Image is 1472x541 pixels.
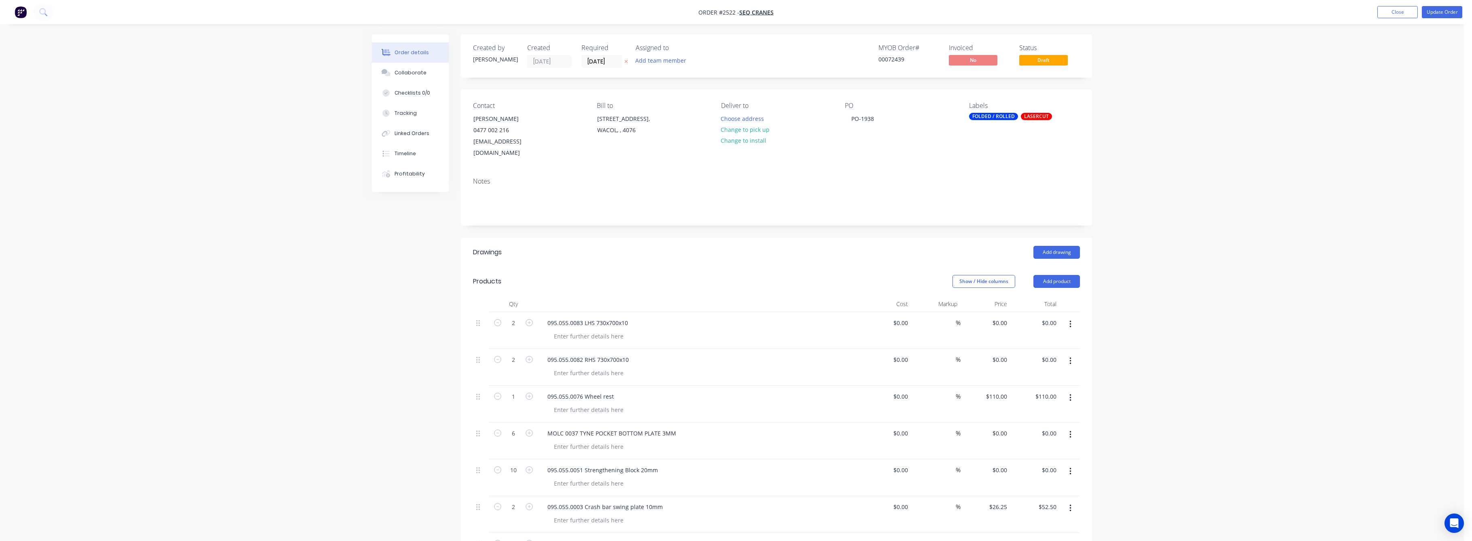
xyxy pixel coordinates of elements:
[372,164,449,184] button: Profitability
[473,247,502,257] div: Drawings
[467,113,547,159] div: [PERSON_NAME]0477 002 216[EMAIL_ADDRESS][DOMAIN_NAME]
[949,44,1010,52] div: Invoiced
[952,275,1015,288] button: Show / Hide columns
[597,125,664,136] div: WACOL, , 4076
[717,113,768,124] button: Choose address
[372,42,449,63] button: Order details
[717,135,771,146] button: Change to install
[1019,44,1080,52] div: Status
[597,113,664,125] div: [STREET_ADDRESS],
[473,136,541,158] div: [EMAIL_ADDRESS][DOMAIN_NAME]
[541,464,664,476] div: 095.055.0051 Strengthening Block 20mm
[597,102,708,110] div: Bill to
[473,178,1080,185] div: Notes
[395,89,430,97] div: Checklists 0/0
[473,55,518,63] div: [PERSON_NAME]
[1422,6,1462,18] button: Update Order
[395,130,429,137] div: Linked Orders
[541,317,634,329] div: 095.055.0083 LHS 730x700x10
[473,102,584,110] div: Contact
[489,296,538,312] div: Qty
[541,391,620,402] div: 095.055.0076 Wheel rest
[473,113,541,125] div: [PERSON_NAME]
[372,103,449,123] button: Tracking
[395,150,416,157] div: Timeline
[698,8,739,16] span: Order #2522 -
[845,102,956,110] div: PO
[473,277,501,286] div: Products
[956,465,961,475] span: %
[1444,514,1464,533] div: Open Intercom Messenger
[878,44,939,52] div: MYOB Order #
[395,170,425,178] div: Profitability
[541,354,635,366] div: 095.055.0082 RHS 730x700x10
[961,296,1010,312] div: Price
[15,6,27,18] img: Factory
[956,318,961,328] span: %
[861,296,911,312] div: Cost
[473,44,518,52] div: Created by
[911,296,961,312] div: Markup
[395,110,417,117] div: Tracking
[845,113,880,125] div: PO-1938
[739,8,774,16] a: SEQ Cranes
[631,55,691,66] button: Add team member
[721,102,832,110] div: Deliver to
[1010,296,1060,312] div: Total
[541,427,683,439] div: MOLC 0037 TYNE POCKET BOTTOM PLATE 3MM
[372,123,449,144] button: Linked Orders
[527,44,572,52] div: Created
[581,44,626,52] div: Required
[372,144,449,164] button: Timeline
[1033,246,1080,259] button: Add drawing
[395,69,426,76] div: Collaborate
[956,429,961,438] span: %
[590,113,671,139] div: [STREET_ADDRESS],WACOL, , 4076
[636,55,691,66] button: Add team member
[372,63,449,83] button: Collaborate
[956,355,961,364] span: %
[372,83,449,103] button: Checklists 0/0
[969,102,1080,110] div: Labels
[1377,6,1418,18] button: Close
[1019,55,1068,65] span: Draft
[878,55,939,63] div: 00072439
[969,113,1018,120] div: FOLDED / ROLLED
[1033,275,1080,288] button: Add product
[1021,113,1052,120] div: LASERCUT
[949,55,997,65] span: No
[473,125,541,136] div: 0477 002 216
[717,124,774,135] button: Change to pick up
[636,44,717,52] div: Assigned to
[395,49,429,56] div: Order details
[956,392,961,401] span: %
[956,502,961,511] span: %
[541,501,669,513] div: 095.055.0003 Crash bar swing plate 10mm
